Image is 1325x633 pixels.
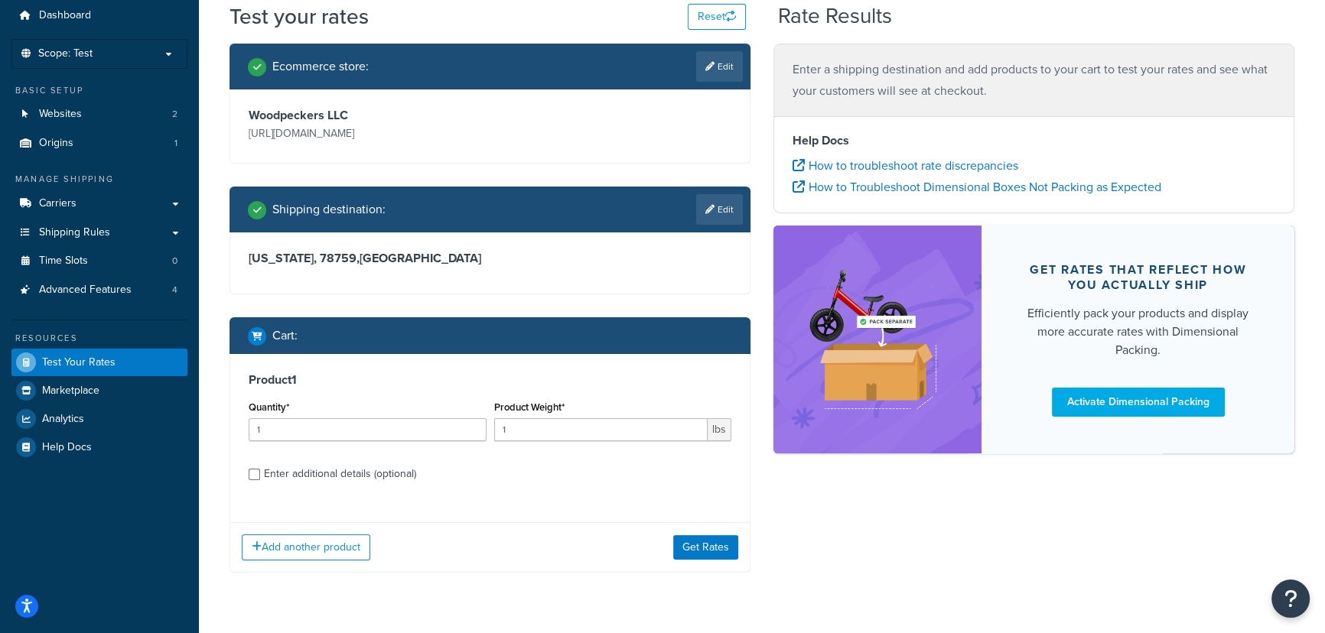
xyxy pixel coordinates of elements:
[688,4,746,30] button: Reset
[696,51,743,82] a: Edit
[172,108,177,121] span: 2
[11,332,187,345] div: Resources
[11,276,187,304] li: Advanced Features
[174,137,177,150] span: 1
[272,203,386,216] h2: Shipping destination :
[11,433,187,461] a: Help Docs
[172,255,177,268] span: 0
[39,226,110,239] span: Shipping Rules
[11,405,187,433] a: Analytics
[793,131,1275,150] h4: Help Docs
[11,190,187,218] a: Carriers
[11,173,187,186] div: Manage Shipping
[673,535,738,560] button: Get Rates
[1271,579,1310,618] button: Open Resource Center
[249,123,487,144] p: [URL][DOMAIN_NAME]
[39,255,88,268] span: Time Slots
[796,248,959,430] img: feature-image-dim-d40ad3071a2b3c8e08177464837368e35600d3c5e73b18a22c1e4bb210dc32ac.png
[39,108,82,121] span: Websites
[42,385,99,398] span: Marketplace
[793,178,1161,196] a: How to Troubleshoot Dimensional Boxes Not Packing as Expected
[249,418,487,441] input: 0
[11,247,187,275] li: Time Slots
[42,441,92,454] span: Help Docs
[39,9,91,22] span: Dashboard
[172,284,177,297] span: 4
[11,247,187,275] a: Time Slots0
[793,59,1275,102] p: Enter a shipping destination and add products to your cart to test your rates and see what your c...
[39,197,77,210] span: Carriers
[11,129,187,157] a: Origins1
[272,60,369,73] h2: Ecommerce store :
[42,356,116,369] span: Test Your Rates
[39,137,73,150] span: Origins
[1052,388,1225,417] a: Activate Dimensional Packing
[39,284,132,297] span: Advanced Features
[11,349,187,376] a: Test Your Rates
[230,2,369,31] h1: Test your rates
[696,194,743,225] a: Edit
[11,276,187,304] a: Advanced Features4
[793,157,1018,174] a: How to troubleshoot rate discrepancies
[708,418,731,441] span: lbs
[11,377,187,404] a: Marketplace
[249,372,731,388] h3: Product 1
[249,108,487,123] h3: Woodpeckers LLC
[42,413,84,426] span: Analytics
[1018,304,1258,359] div: Efficiently pack your products and display more accurate rates with Dimensional Packing.
[11,100,187,128] li: Websites
[11,100,187,128] a: Websites2
[11,84,187,97] div: Basic Setup
[11,2,187,30] a: Dashboard
[494,418,708,441] input: 0.00
[249,401,289,413] label: Quantity*
[249,251,731,266] h3: [US_STATE], 78759 , [GEOGRAPHIC_DATA]
[494,401,565,413] label: Product Weight*
[778,5,892,28] h2: Rate Results
[38,47,93,60] span: Scope: Test
[1018,262,1258,293] div: Get rates that reflect how you actually ship
[249,469,260,480] input: Enter additional details (optional)
[272,329,298,342] h2: Cart :
[11,219,187,247] a: Shipping Rules
[264,463,416,485] div: Enter additional details (optional)
[11,129,187,157] li: Origins
[242,534,370,560] button: Add another product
